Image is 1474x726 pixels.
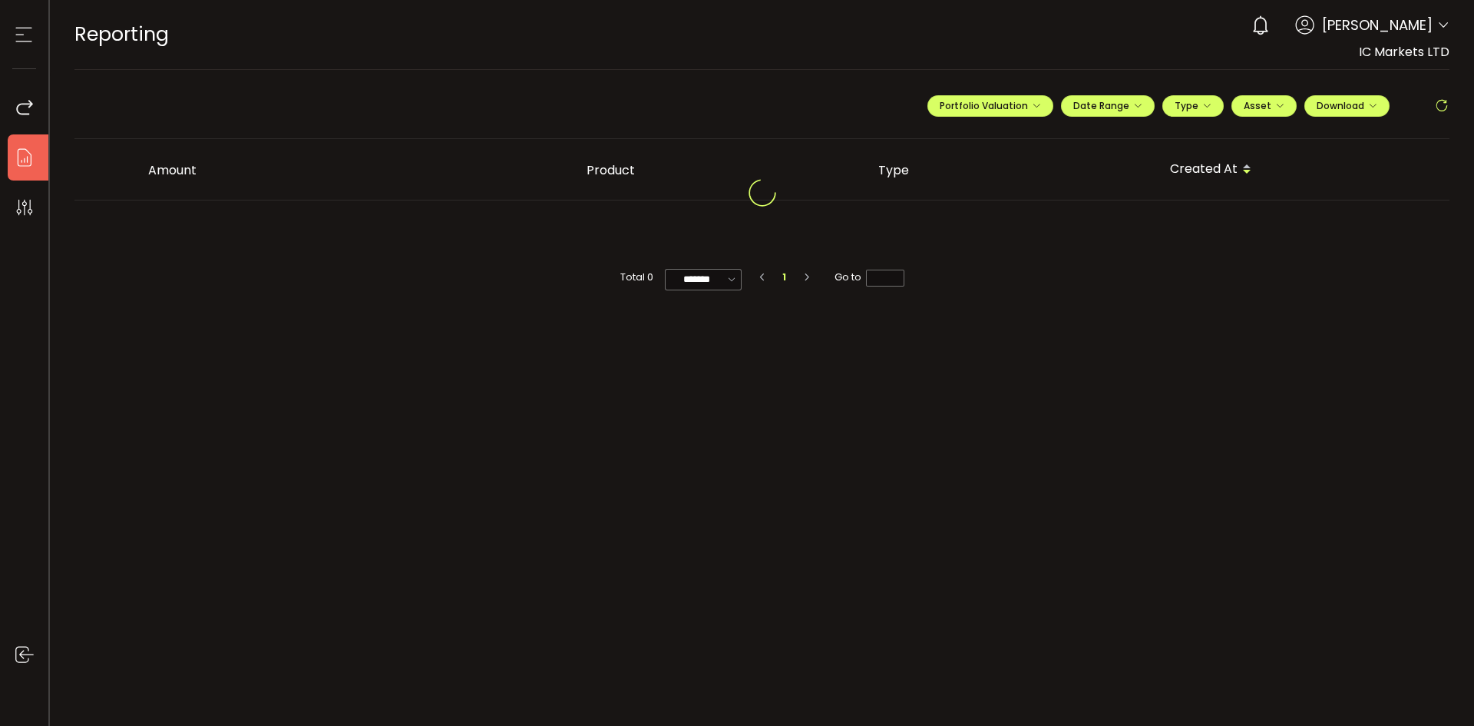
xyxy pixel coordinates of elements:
button: Asset [1231,95,1297,117]
button: Type [1162,95,1224,117]
span: Reporting [74,21,169,48]
span: Date Range [1073,99,1142,112]
span: Download [1317,99,1377,112]
span: Portfolio Valuation [940,99,1041,112]
span: Asset [1244,99,1271,112]
iframe: Chat Widget [1295,560,1474,726]
span: [PERSON_NAME] [1322,15,1433,35]
span: IC Markets LTD [1359,43,1449,61]
button: Portfolio Valuation [927,95,1053,117]
span: Type [1175,99,1211,112]
button: Download [1304,95,1390,117]
li: 1 [776,269,793,286]
span: Total 0 [620,269,653,286]
button: Date Range [1061,95,1155,117]
span: Go to [834,269,904,286]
